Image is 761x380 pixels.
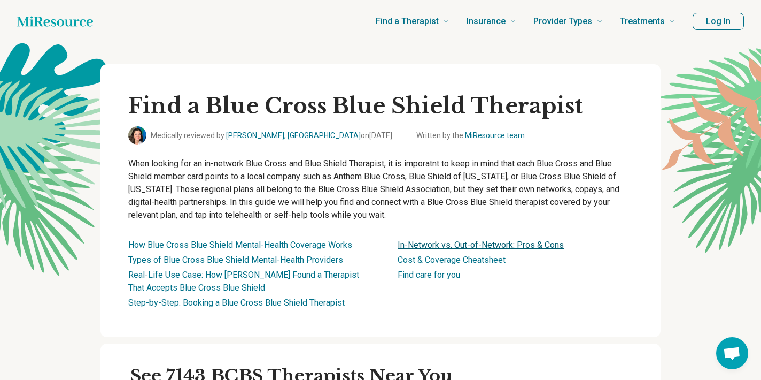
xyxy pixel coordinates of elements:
span: Medically reviewed by [151,130,392,141]
button: Log In [693,13,744,30]
a: Step-by-Step: Booking a Blue Cross Blue Shield Therapist [128,298,345,308]
a: Cost & Coverage Cheatsheet [398,255,506,265]
a: Home page [17,11,93,32]
span: on [DATE] [361,131,392,140]
a: [PERSON_NAME], [GEOGRAPHIC_DATA] [226,131,361,140]
p: When looking for an in-network Blue Cross and Blue Shield Therapist, it is imporatnt to keep in m... [128,157,633,222]
h1: Find a Blue Cross Blue Shield Therapist [128,92,633,120]
span: Written by the [416,130,525,141]
a: How Blue Cross Blue Shield Mental-Health Coverage Works [128,240,352,250]
a: Find care for you [398,270,460,280]
a: Real-Life Use Case: How [PERSON_NAME] Found a Therapist That Accepts Blue Cross Blue Shield [128,270,359,293]
span: Treatments [620,14,665,29]
span: Provider Types [533,14,592,29]
span: Insurance [467,14,506,29]
a: In-Network vs. Out-of-Network: Pros & Cons [398,240,564,250]
a: MiResource team [465,131,525,140]
a: Types of Blue Cross Blue Shield Mental-Health Providers [128,255,343,265]
span: Find a Therapist [376,14,439,29]
div: Open chat [716,337,748,369]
